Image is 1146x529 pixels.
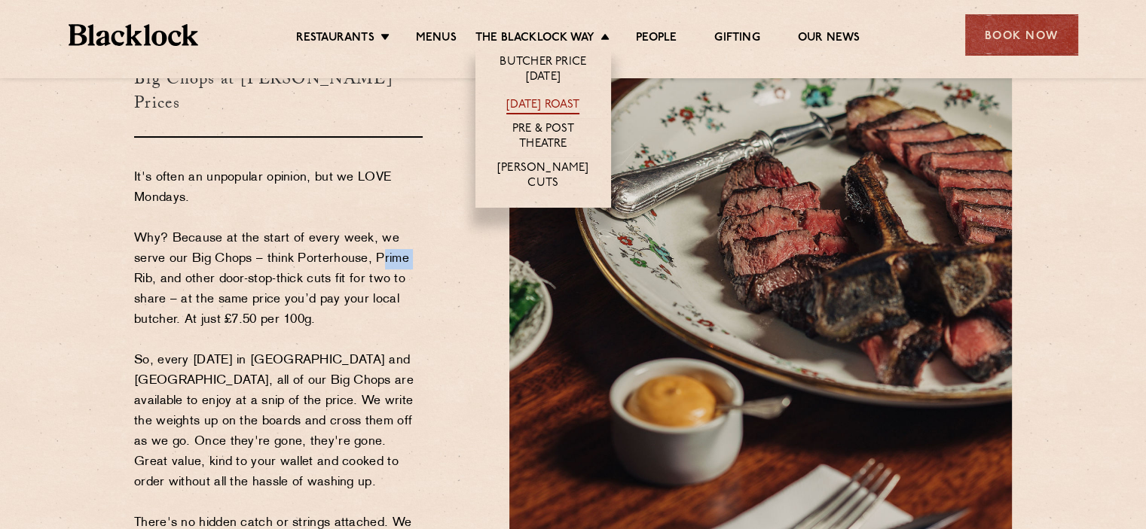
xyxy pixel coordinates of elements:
[798,31,860,47] a: Our News
[134,45,423,138] h3: Big Chops at [PERSON_NAME] Prices
[416,31,457,47] a: Menus
[490,161,596,193] a: [PERSON_NAME] Cuts
[475,31,594,47] a: The Blacklock Way
[69,24,199,46] img: BL_Textured_Logo-footer-cropped.svg
[636,31,677,47] a: People
[965,14,1078,56] div: Book Now
[490,55,596,87] a: Butcher Price [DATE]
[296,31,374,47] a: Restaurants
[714,31,759,47] a: Gifting
[506,98,579,114] a: [DATE] Roast
[490,122,596,154] a: Pre & Post Theatre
